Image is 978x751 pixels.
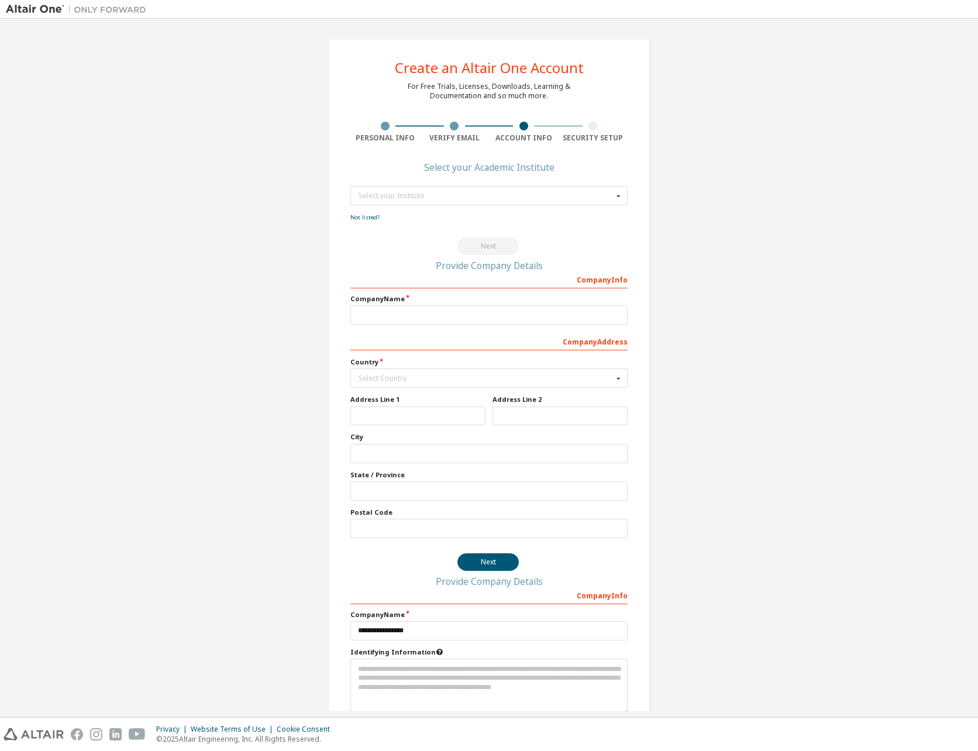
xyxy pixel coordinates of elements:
[90,728,102,740] img: instagram.svg
[350,213,380,221] a: Not listed?
[457,553,519,571] button: Next
[350,432,628,442] label: City
[109,728,122,740] img: linkedin.svg
[408,82,570,101] div: For Free Trials, Licenses, Downloads, Learning & Documentation and so much more.
[350,357,628,367] label: Country
[350,395,485,404] label: Address Line 1
[424,164,555,171] div: Select your Academic Institute
[277,725,337,734] div: Cookie Consent
[156,725,191,734] div: Privacy
[420,133,490,143] div: Verify Email
[350,270,628,288] div: Company Info
[350,508,628,517] label: Postal Code
[4,728,64,740] img: altair_logo.svg
[493,395,628,404] label: Address Line 2
[129,728,146,740] img: youtube.svg
[359,375,613,382] div: Select Country
[559,133,628,143] div: Security Setup
[350,133,420,143] div: Personal Info
[350,470,628,480] label: State / Province
[395,61,584,75] div: Create an Altair One Account
[350,578,628,585] div: Provide Company Details
[156,734,337,744] p: © 2025 Altair Engineering, Inc. All Rights Reserved.
[350,647,628,657] label: Please provide any information that will help our support team identify your company. Email and n...
[350,262,628,269] div: Provide Company Details
[71,728,83,740] img: facebook.svg
[350,294,628,304] label: Company Name
[359,192,613,199] div: Select your Institute
[350,332,628,350] div: Company Address
[489,133,559,143] div: Account Info
[350,237,628,255] div: You need to select your Academic Institute to continue
[350,585,628,604] div: Company Info
[191,725,277,734] div: Website Terms of Use
[350,610,628,619] label: Company Name
[6,4,152,15] img: Altair One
